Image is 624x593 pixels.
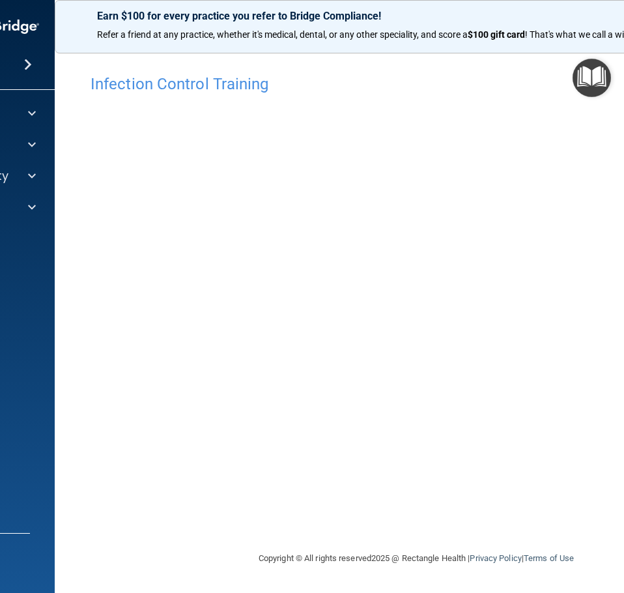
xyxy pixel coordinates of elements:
span: Refer a friend at any practice, whether it's medical, dental, or any other speciality, and score a [97,29,468,40]
button: Open Resource Center [573,59,611,97]
strong: $100 gift card [468,29,525,40]
a: Terms of Use [524,553,574,563]
a: Privacy Policy [470,553,521,563]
